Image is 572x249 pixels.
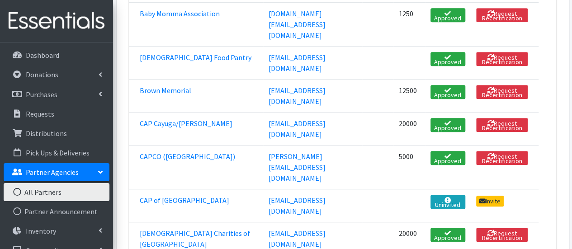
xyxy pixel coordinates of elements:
[26,70,58,79] p: Donations
[269,152,326,183] a: [PERSON_NAME][EMAIL_ADDRESS][DOMAIN_NAME]
[4,6,109,36] img: HumanEssentials
[269,86,326,106] a: [EMAIL_ADDRESS][DOMAIN_NAME]
[269,229,326,249] a: [EMAIL_ADDRESS][DOMAIN_NAME]
[476,151,528,165] button: Request Recertification
[4,144,109,162] a: Pick Ups & Deliveries
[140,119,232,128] a: CAP Cayuga/[PERSON_NAME]
[476,8,528,22] button: Request Recertification
[4,163,109,181] a: Partner Agencies
[4,46,109,64] a: Dashboard
[476,52,528,66] button: Request Recertification
[140,86,191,95] a: Brown Memorial
[26,226,56,235] p: Inventory
[140,229,250,249] a: [DEMOGRAPHIC_DATA] Charities of [GEOGRAPHIC_DATA]
[269,196,326,216] a: [EMAIL_ADDRESS][DOMAIN_NAME]
[430,85,465,99] a: Approved
[430,8,465,22] a: Approved
[430,52,465,66] a: Approved
[140,196,229,205] a: CAP of [GEOGRAPHIC_DATA]
[140,53,251,62] a: [DEMOGRAPHIC_DATA] Food Pantry
[476,196,504,207] a: Invite
[140,152,235,161] a: CAPCO ([GEOGRAPHIC_DATA])
[476,228,528,242] button: Request Recertification
[4,183,109,201] a: All Partners
[393,146,425,189] td: 5000
[430,151,465,165] a: Approved
[430,118,465,132] a: Approved
[26,148,90,157] p: Pick Ups & Deliveries
[393,113,425,146] td: 20000
[4,222,109,240] a: Inventory
[4,105,109,123] a: Requests
[476,85,528,99] button: Request Recertification
[26,51,59,60] p: Dashboard
[26,168,79,177] p: Partner Agencies
[269,9,326,40] a: [DOMAIN_NAME][EMAIL_ADDRESS][DOMAIN_NAME]
[26,90,57,99] p: Purchases
[430,228,465,242] a: Approved
[140,9,220,18] a: Baby Momma Association
[4,124,109,142] a: Distributions
[4,66,109,84] a: Donations
[26,109,54,118] p: Requests
[4,85,109,103] a: Purchases
[430,195,465,209] a: Uninvited
[476,118,528,132] button: Request Recertification
[393,3,425,47] td: 1250
[26,129,67,138] p: Distributions
[269,53,326,73] a: [EMAIL_ADDRESS][DOMAIN_NAME]
[4,202,109,221] a: Partner Announcement
[269,119,326,139] a: [EMAIL_ADDRESS][DOMAIN_NAME]
[393,80,425,113] td: 12500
